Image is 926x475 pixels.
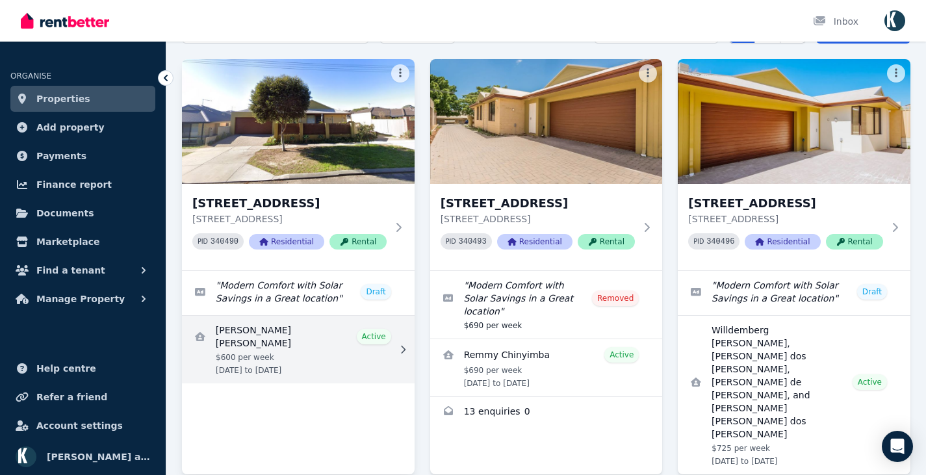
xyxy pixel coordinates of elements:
[10,143,155,169] a: Payments
[884,10,905,31] img: Omid Ferdowsian as trustee for The Ferdowsian Trust
[10,114,155,140] a: Add property
[10,71,51,81] span: ORGANISE
[36,148,86,164] span: Payments
[182,316,415,383] a: View details for Marie Veronique Desiree Wosgien
[430,271,663,339] a: Edit listing: Modern Comfort with Solar Savings in a Great location
[678,59,910,270] a: 24C Climping Street, Balga[STREET_ADDRESS][STREET_ADDRESS]PID 340496ResidentialRental
[192,194,387,212] h3: [STREET_ADDRESS]
[182,59,415,270] a: 24A Climping Street, Balga[STREET_ADDRESS][STREET_ADDRESS]PID 340490ResidentialRental
[36,205,94,221] span: Documents
[10,86,155,112] a: Properties
[693,238,704,245] small: PID
[198,238,208,245] small: PID
[47,449,150,465] span: [PERSON_NAME] as trustee for The Ferdowsian Trust
[678,316,910,474] a: View details for Willdemberg Sued Costa Silva, Patricia Borges dos Santos, Iago Matheus Nobrega d...
[211,237,238,246] code: 340490
[446,238,456,245] small: PID
[441,212,635,225] p: [STREET_ADDRESS]
[182,271,415,315] a: Edit listing: Modern Comfort with Solar Savings in a Great location
[826,234,883,250] span: Rental
[430,339,663,396] a: View details for Remmy Chinyimba
[10,229,155,255] a: Marketplace
[36,389,107,405] span: Refer a friend
[329,234,387,250] span: Rental
[21,11,109,31] img: RentBetter
[36,263,105,278] span: Find a tenant
[182,59,415,184] img: 24A Climping Street, Balga
[441,194,635,212] h3: [STREET_ADDRESS]
[813,15,858,28] div: Inbox
[459,237,487,246] code: 340493
[36,120,105,135] span: Add property
[36,91,90,107] span: Properties
[10,200,155,226] a: Documents
[578,234,635,250] span: Rental
[10,286,155,312] button: Manage Property
[706,237,734,246] code: 340496
[10,172,155,198] a: Finance report
[639,64,657,83] button: More options
[887,64,905,83] button: More options
[10,413,155,439] a: Account settings
[249,234,324,250] span: Residential
[10,384,155,410] a: Refer a friend
[16,446,36,467] img: Omid Ferdowsian as trustee for The Ferdowsian Trust
[688,212,882,225] p: [STREET_ADDRESS]
[430,59,663,270] a: 24B Climping Street, Balga[STREET_ADDRESS][STREET_ADDRESS]PID 340493ResidentialRental
[678,271,910,315] a: Edit listing: Modern Comfort with Solar Savings in a Great location
[36,291,125,307] span: Manage Property
[36,418,123,433] span: Account settings
[430,59,663,184] img: 24B Climping Street, Balga
[36,234,99,250] span: Marketplace
[430,397,663,428] a: Enquiries for 24B Climping Street, Balga
[745,234,820,250] span: Residential
[36,361,96,376] span: Help centre
[192,212,387,225] p: [STREET_ADDRESS]
[10,257,155,283] button: Find a tenant
[10,355,155,381] a: Help centre
[678,59,910,184] img: 24C Climping Street, Balga
[882,431,913,462] div: Open Intercom Messenger
[497,234,572,250] span: Residential
[36,177,112,192] span: Finance report
[391,64,409,83] button: More options
[688,194,882,212] h3: [STREET_ADDRESS]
